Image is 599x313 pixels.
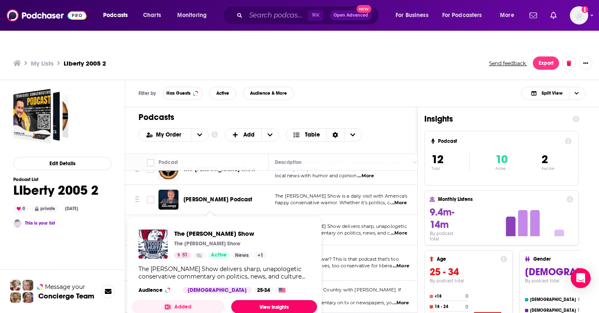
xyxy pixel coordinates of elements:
[13,157,111,170] button: Edit Details
[62,205,82,212] div: [DATE]
[174,230,267,237] a: The Todd Huff Show
[166,91,191,95] span: Has Guests
[438,138,562,144] h4: Podcast
[494,9,525,22] button: open menu
[22,280,33,291] img: Jules Profile
[570,6,588,24] img: User Profile
[231,6,387,25] div: Search podcasts, credits, & more...
[177,10,207,21] span: Monitoring
[275,223,407,229] span: The [PERSON_NAME] Show delivers sharp, unapologetic
[578,297,581,302] h4: 0
[431,152,443,166] span: 12
[209,87,236,100] button: Active
[174,230,267,237] span: The [PERSON_NAME] Show
[542,152,548,166] span: 2
[211,131,218,139] a: Show additional information
[390,200,407,206] span: ...More
[533,56,559,70] button: Export
[7,7,87,23] img: Podchaser - Follow, Share and Rate Podcasts
[183,287,252,293] div: [DEMOGRAPHIC_DATA]
[435,294,464,299] h4: <18
[391,230,407,237] span: ...More
[156,132,184,138] span: My Order
[139,132,191,138] button: open menu
[225,128,280,142] h2: + Add
[182,251,188,259] span: 51
[10,280,21,291] img: Sydney Profile
[158,157,178,167] div: Podcast
[390,9,439,22] button: open menu
[45,283,85,291] span: Message your
[25,220,55,226] a: This is your list
[286,128,362,142] button: Choose View
[530,308,576,313] h4: [DEMOGRAPHIC_DATA]
[430,206,454,231] span: 9.4m-14m
[438,196,563,202] h4: Monthly Listens
[308,10,323,21] span: ⌘ K
[526,8,540,22] a: Show notifications dropdown
[10,292,21,303] img: Jon Profile
[191,129,208,141] button: open menu
[13,177,99,182] h3: Podcast List
[183,196,252,204] a: [PERSON_NAME] Podcast
[275,200,390,205] span: happy conservative warrior. Whether it's politics, c
[163,87,203,100] button: Has Guests
[211,251,227,259] span: Active
[13,219,22,227] a: Bryan Dempsey
[431,166,469,171] p: Total
[437,9,494,22] button: open menu
[579,56,592,70] button: Show More Button
[13,205,28,213] div: 0
[275,287,401,299] span: Welcome to Flyover Country with [PERSON_NAME]. If you’ve
[487,60,530,67] button: Send feedback.
[139,112,397,122] h1: Podcasts
[442,10,482,21] span: For Podcasters
[138,9,166,22] a: Charts
[134,193,140,206] button: Move
[571,268,591,288] div: Open Intercom Messenger
[305,132,320,138] span: Table
[22,292,33,303] img: Barbara Profile
[275,173,357,179] span: local news with humor and opinion
[542,91,562,95] span: Split View
[495,152,507,166] span: 10
[410,158,420,168] button: Column Actions
[430,278,507,284] h4: By podcast total
[216,91,229,95] span: Active
[396,10,428,21] span: For Business
[334,13,368,17] span: Open Advanced
[139,230,168,259] a: The Todd Huff Show
[275,193,407,199] span: The [PERSON_NAME] Show is a daily visit with America's
[275,230,390,236] span: conservative commentary on politics, news, and c
[521,87,586,100] button: Choose View
[139,287,176,293] h3: Audience
[435,304,464,309] h4: 18 - 24
[582,6,588,13] svg: Add a profile image
[32,205,58,213] div: private
[392,300,409,306] span: ...More
[465,304,468,310] h4: 0
[13,182,99,198] h1: LIberty 2005 2
[183,196,252,203] span: [PERSON_NAME] Podcast
[530,297,577,302] h4: [DEMOGRAPHIC_DATA]
[254,287,273,293] div: 25-34
[542,166,554,171] p: Inactive
[275,300,392,306] span: followed my commentary on tv or newspapers, yo
[437,256,497,262] h4: Age
[208,252,230,259] a: Active
[13,89,68,144] a: LIberty 2005 2
[139,128,209,142] h2: Choose List sort
[97,9,139,22] button: open menu
[430,231,464,242] h4: By podcast total
[254,252,267,259] a: +1
[38,292,94,300] h3: Concierge Team
[31,59,54,67] a: My Lists
[495,166,507,171] p: Active
[171,9,218,22] button: open menu
[465,293,468,299] h4: 0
